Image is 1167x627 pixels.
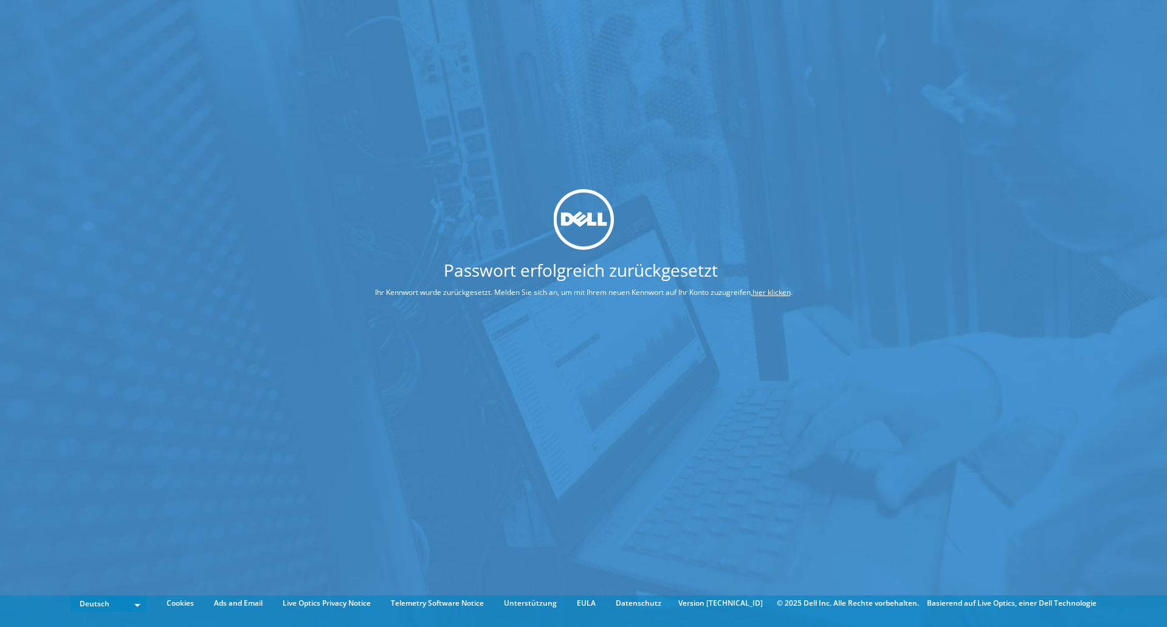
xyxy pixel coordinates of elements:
h1: Passwort erfolgreich zurückgesetzt [329,262,832,279]
p: Ihr Kennwort wurde zurückgesetzt. Melden Sie sich an, um mit Ihrem neuen Kennwort auf Ihr Konto z... [329,286,838,299]
a: Datenschutz [607,597,670,610]
a: Ads and Email [205,597,272,610]
li: © 2025 Dell Inc. Alle Rechte vorbehalten. [771,597,925,610]
a: Live Optics Privacy Notice [274,597,380,610]
li: Basierend auf Live Optics, einer Dell Technologie [927,597,1096,610]
li: Version [TECHNICAL_ID] [672,597,769,610]
a: hier klicken [752,287,791,297]
a: EULA [568,597,605,610]
a: Telemetry Software Notice [382,597,493,610]
img: dell_svg_logo.svg [553,189,614,250]
a: Unterstützung [495,597,566,610]
a: Cookies [157,597,203,610]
